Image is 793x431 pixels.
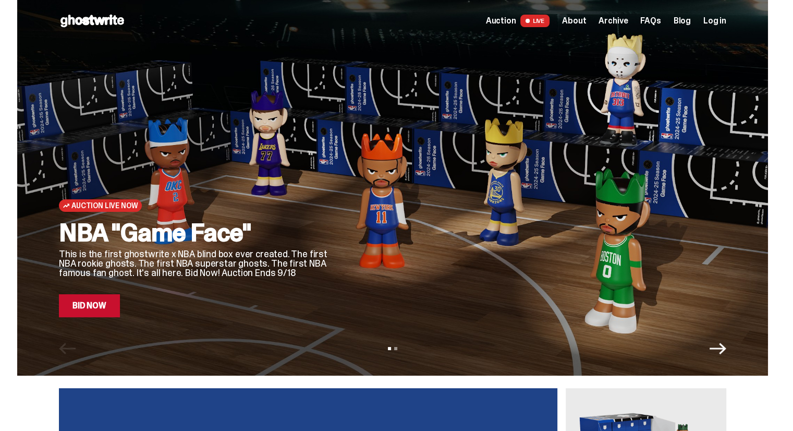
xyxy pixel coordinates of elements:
span: Auction [486,17,516,25]
a: Blog [674,17,691,25]
a: Auction LIVE [486,15,550,27]
p: This is the first ghostwrite x NBA blind box ever created. The first NBA rookie ghosts. The first... [59,249,330,278]
span: LIVE [520,15,550,27]
button: View slide 1 [388,347,391,350]
a: Bid Now [59,294,120,317]
button: View slide 2 [394,347,397,350]
a: About [562,17,586,25]
button: Next [710,340,726,357]
h2: NBA "Game Face" [59,220,330,245]
a: FAQs [640,17,661,25]
a: Log in [703,17,726,25]
a: Archive [599,17,628,25]
span: Auction Live Now [71,201,138,210]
